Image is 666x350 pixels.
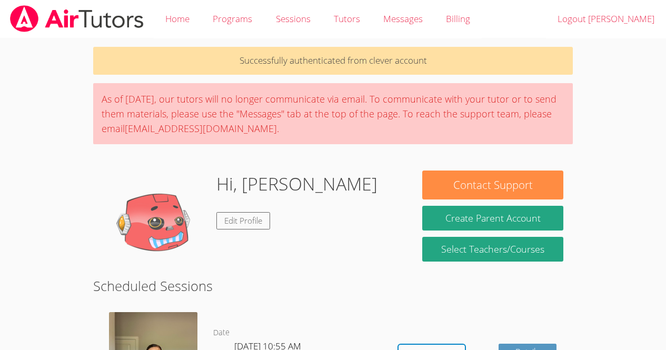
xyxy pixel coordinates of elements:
dt: Date [213,326,230,339]
button: Contact Support [422,171,563,199]
img: default.png [103,171,208,276]
h2: Scheduled Sessions [93,276,573,296]
p: Successfully authenticated from clever account [93,47,573,75]
div: As of [DATE], our tutors will no longer communicate via email. To communicate with your tutor or ... [93,83,573,144]
a: Select Teachers/Courses [422,237,563,262]
span: Messages [383,13,423,25]
h1: Hi, [PERSON_NAME] [216,171,377,197]
a: Edit Profile [216,212,270,229]
button: Create Parent Account [422,206,563,231]
img: airtutors_banner-c4298cdbf04f3fff15de1276eac7730deb9818008684d7c2e4769d2f7ddbe033.png [9,5,145,32]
